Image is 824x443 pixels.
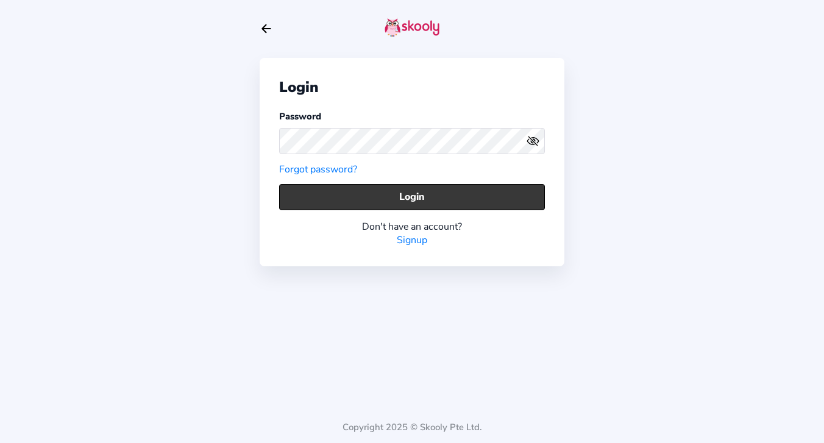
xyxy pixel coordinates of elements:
button: Login [279,184,545,210]
a: Forgot password? [279,163,357,176]
img: skooly-logo.png [385,18,439,37]
button: arrow back outline [260,22,273,35]
ion-icon: eye off outline [527,135,539,147]
div: Don't have an account? [279,220,545,233]
div: Login [279,77,545,97]
button: eye outlineeye off outline [527,135,545,147]
label: Password [279,110,321,122]
a: Signup [397,233,427,247]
